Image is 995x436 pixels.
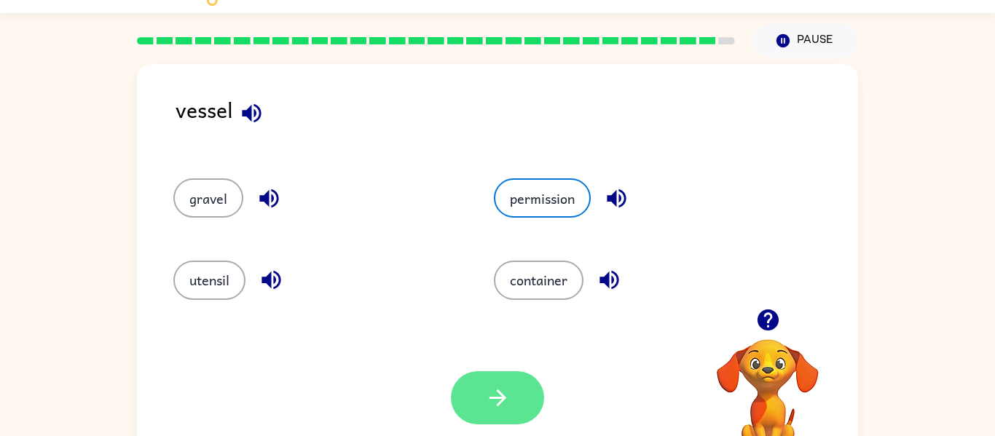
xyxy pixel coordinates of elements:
button: utensil [173,261,245,300]
button: permission [494,178,591,218]
button: container [494,261,583,300]
button: Pause [752,24,858,58]
div: vessel [176,93,858,149]
button: gravel [173,178,243,218]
